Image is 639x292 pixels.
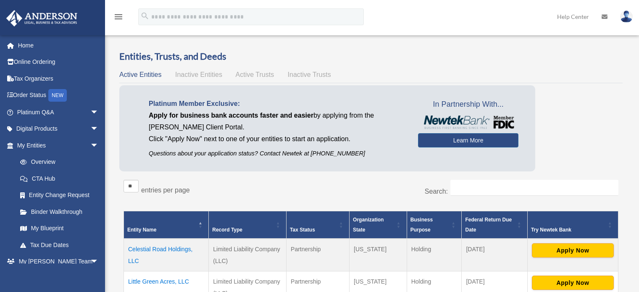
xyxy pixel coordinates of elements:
[418,98,518,111] span: In Partnership With...
[6,104,111,121] a: Platinum Q&Aarrow_drop_down
[410,217,433,233] span: Business Purpose
[12,187,107,204] a: Entity Change Request
[407,211,462,239] th: Business Purpose: Activate to sort
[407,239,462,271] td: Holding
[290,227,315,233] span: Tax Status
[288,71,331,78] span: Inactive Trusts
[236,71,274,78] span: Active Trusts
[6,253,111,270] a: My [PERSON_NAME] Teamarrow_drop_down
[90,121,107,138] span: arrow_drop_down
[90,137,107,154] span: arrow_drop_down
[425,188,448,195] label: Search:
[6,37,111,54] a: Home
[462,211,527,239] th: Federal Return Due Date: Activate to sort
[353,217,384,233] span: Organization State
[12,237,107,253] a: Tax Due Dates
[527,211,618,239] th: Try Newtek Bank : Activate to sort
[532,243,614,258] button: Apply Now
[6,70,111,87] a: Tax Organizers
[119,50,623,63] h3: Entities, Trusts, and Deeds
[127,227,156,233] span: Entity Name
[90,253,107,271] span: arrow_drop_down
[119,71,161,78] span: Active Entities
[531,225,605,235] div: Try Newtek Bank
[6,87,111,104] a: Order StatusNEW
[422,116,514,129] img: NewtekBankLogoSM.png
[113,15,124,22] a: menu
[141,187,190,194] label: entries per page
[149,110,405,133] p: by applying from the [PERSON_NAME] Client Portal.
[6,54,111,71] a: Online Ordering
[350,239,407,271] td: [US_STATE]
[620,11,633,23] img: User Pic
[149,148,405,159] p: Questions about your application status? Contact Newtek at [PHONE_NUMBER]
[212,227,242,233] span: Record Type
[149,133,405,145] p: Click "Apply Now" next to one of your entities to start an application.
[465,217,512,233] span: Federal Return Due Date
[12,220,107,237] a: My Blueprint
[149,98,405,110] p: Platinum Member Exclusive:
[149,112,313,119] span: Apply for business bank accounts faster and easier
[287,239,350,271] td: Partnership
[4,10,80,26] img: Anderson Advisors Platinum Portal
[12,170,107,187] a: CTA Hub
[175,71,222,78] span: Inactive Entities
[462,239,527,271] td: [DATE]
[6,121,111,137] a: Digital Productsarrow_drop_down
[6,137,107,154] a: My Entitiesarrow_drop_down
[113,12,124,22] i: menu
[287,211,350,239] th: Tax Status: Activate to sort
[350,211,407,239] th: Organization State: Activate to sort
[418,133,518,147] a: Learn More
[124,211,209,239] th: Entity Name: Activate to invert sorting
[48,89,67,102] div: NEW
[12,154,103,171] a: Overview
[140,11,150,21] i: search
[209,211,287,239] th: Record Type: Activate to sort
[532,276,614,290] button: Apply Now
[124,239,209,271] td: Celestial Road Holdings, LLC
[12,203,107,220] a: Binder Walkthrough
[209,239,287,271] td: Limited Liability Company (LLC)
[90,104,107,121] span: arrow_drop_down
